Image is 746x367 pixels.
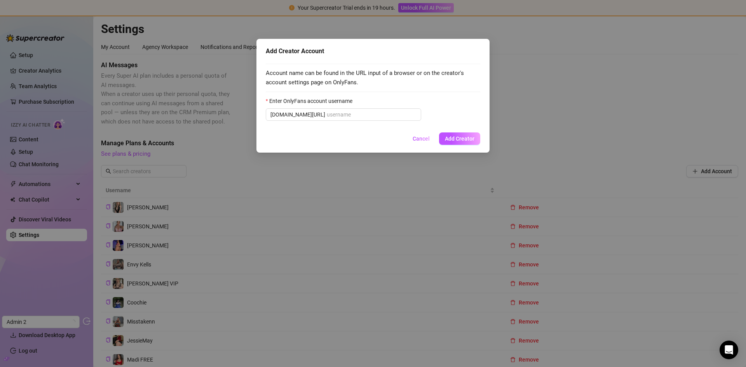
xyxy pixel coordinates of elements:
span: Add Creator [445,136,474,142]
span: Account name can be found in the URL input of a browser or on the creator's account settings page... [266,69,480,87]
input: Enter OnlyFans account username [327,110,417,119]
span: [DOMAIN_NAME][URL] [270,110,325,119]
div: Open Intercom Messenger [720,341,738,359]
span: Cancel [413,136,430,142]
label: Enter OnlyFans account username [266,97,357,105]
div: Add Creator Account [266,47,480,56]
button: Cancel [406,132,436,145]
button: Add Creator [439,132,480,145]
